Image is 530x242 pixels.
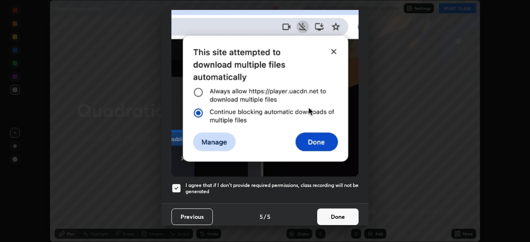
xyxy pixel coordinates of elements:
h4: 5 [260,212,263,221]
h4: 5 [267,212,270,221]
button: Done [317,208,359,225]
h4: / [264,212,266,221]
h5: I agree that if I don't provide required permissions, class recording will not be generated [185,182,359,195]
button: Previous [171,208,213,225]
